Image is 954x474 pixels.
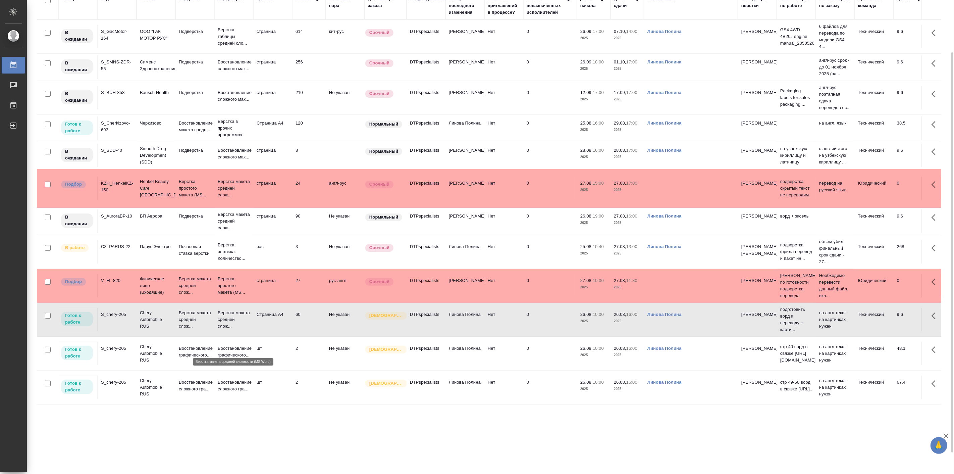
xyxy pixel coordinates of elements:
[614,127,641,133] p: 2025
[292,274,326,297] td: 27
[445,209,484,233] td: [PERSON_NAME]
[626,312,637,317] p: 16:00
[101,243,133,250] div: C3_PARUS-22
[855,25,894,48] td: Технический
[780,272,812,299] p: [PERSON_NAME] по готовности подверстка перевода
[65,181,82,188] p: Подбор
[65,90,89,104] p: В ожидании
[614,278,626,283] p: 27.08,
[218,59,250,72] p: Восстановление сложного мак...
[741,28,774,35] p: [PERSON_NAME]
[253,144,292,167] td: страница
[780,343,812,364] p: стр 40 ворд в связке [URL][DOMAIN_NAME]..
[179,89,211,96] p: Подверстка
[253,86,292,109] td: страница
[580,65,607,72] p: 2025
[218,118,250,138] p: Верстка в прочих программах
[933,438,945,453] span: 🙏
[65,121,89,134] p: Готов к работе
[407,308,445,331] td: DTPspecialists
[855,209,894,233] td: Технический
[218,89,250,103] p: Восстановление сложного мак...
[580,278,593,283] p: 27.08,
[369,90,389,97] p: Срочный
[253,177,292,200] td: страница
[580,312,593,317] p: 26.08,
[614,35,641,42] p: 2025
[614,121,626,126] p: 29.08,
[523,25,577,48] td: 0
[780,213,812,220] p: ворд + эксель
[326,308,365,331] td: Не указан
[60,28,94,44] div: Исполнитель назначен, приступать к работе пока рано
[179,310,211,330] p: Верстка макета средней слож...
[927,55,944,72] button: Здесь прячутся важные кнопки
[369,181,389,188] p: Срочный
[626,214,637,219] p: 16:00
[326,342,365,365] td: Не указан
[647,214,682,219] a: Линова Полина
[65,312,89,326] p: Готов к работе
[593,59,604,64] p: 18:00
[593,90,604,95] p: 17:00
[626,244,637,249] p: 13:00
[218,345,250,359] p: Восстановление графического...
[894,25,927,48] td: 9.6
[140,178,172,198] p: Henkel Beauty Care [GEOGRAPHIC_DATA]
[780,178,812,198] p: подверстка скрытый текст не переводим
[218,27,250,47] p: Верстка таблицы средней сло...
[819,145,851,165] p: с английского на узбекскую кириллицу ...
[614,59,626,64] p: 01.10,
[741,89,774,96] p: [PERSON_NAME]
[580,29,593,34] p: 26.09,
[580,59,593,64] p: 26.09,
[140,28,172,42] p: ООО "ГАК МОТОР РУС"
[407,86,445,109] td: DTPspecialists
[253,240,292,264] td: час
[614,250,641,257] p: 2025
[614,220,641,226] p: 2025
[140,145,172,165] p: Smooth Drug Development (SDD)
[580,90,593,95] p: 12.09,
[445,308,484,331] td: Линова Полина
[894,144,927,167] td: 9.6
[819,180,851,193] p: перевод на русский язык.
[484,55,523,79] td: Нет
[369,214,398,221] p: Нормальный
[292,86,326,109] td: 210
[626,278,637,283] p: 11:30
[614,96,641,103] p: 2025
[741,180,774,187] p: [PERSON_NAME]
[819,84,851,111] p: англ-рус поэтапная сдача переводов ес...
[593,121,604,126] p: 16:00
[407,116,445,140] td: DTPspecialists
[614,181,626,186] p: 27.08,
[580,121,593,126] p: 25.08,
[218,242,250,262] p: Верстка чертежа. Количество...
[292,209,326,233] td: 90
[614,29,626,34] p: 07.10,
[626,59,637,64] p: 17:00
[647,346,682,351] a: Линова Полина
[218,178,250,198] p: Верстка макета средней слож...
[927,274,944,290] button: Здесь прячутся важные кнопки
[593,312,604,317] p: 10:00
[647,121,682,126] a: Линова Полина
[626,29,637,34] p: 14:00
[931,437,947,454] button: 🙏
[819,120,851,127] p: на англ. язык
[101,277,133,284] div: V_FL-820
[523,116,577,140] td: 0
[580,154,607,160] p: 2025
[445,177,484,200] td: [PERSON_NAME]
[614,148,626,153] p: 28.08,
[407,240,445,264] td: DTPspecialists
[179,178,211,198] p: Верстка простого макета (MS...
[484,177,523,200] td: Нет
[292,240,326,264] td: 3
[580,284,607,291] p: 2025
[484,342,523,365] td: Нет
[580,127,607,133] p: 2025
[894,177,927,200] td: 0
[580,250,607,257] p: 2025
